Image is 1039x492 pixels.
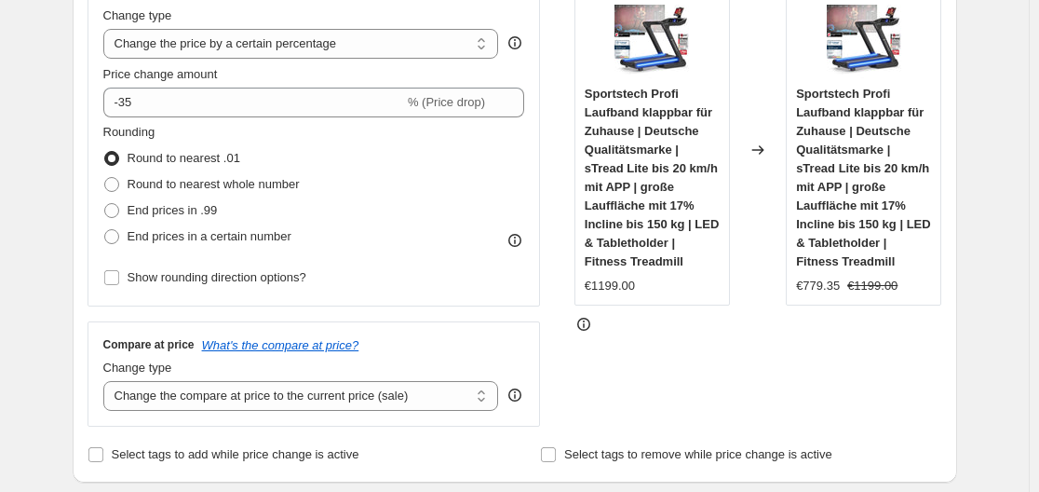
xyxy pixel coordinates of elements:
[103,88,404,117] input: -15
[103,361,172,375] span: Change type
[796,87,931,268] span: Sportstech Profi Laufband klappbar für Zuhause | Deutsche Qualitätsmarke | sTread Lite bis 20 km/...
[614,5,689,79] img: 71OXHxTkUaL_80x.jpg
[847,277,897,295] strike: €1199.00
[128,270,306,284] span: Show rounding direction options?
[202,338,359,352] button: What's the compare at price?
[128,203,218,217] span: End prices in .99
[585,87,720,268] span: Sportstech Profi Laufband klappbar für Zuhause | Deutsche Qualitätsmarke | sTread Lite bis 20 km/...
[103,8,172,22] span: Change type
[564,447,832,461] span: Select tags to remove while price change is active
[506,386,524,404] div: help
[128,151,240,165] span: Round to nearest .01
[103,337,195,352] h3: Compare at price
[103,125,155,139] span: Rounding
[103,67,218,81] span: Price change amount
[408,95,485,109] span: % (Price drop)
[112,447,359,461] span: Select tags to add while price change is active
[827,5,901,79] img: 71OXHxTkUaL_80x.jpg
[506,34,524,52] div: help
[585,277,635,295] div: €1199.00
[128,229,291,243] span: End prices in a certain number
[796,277,840,295] div: €779.35
[128,177,300,191] span: Round to nearest whole number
